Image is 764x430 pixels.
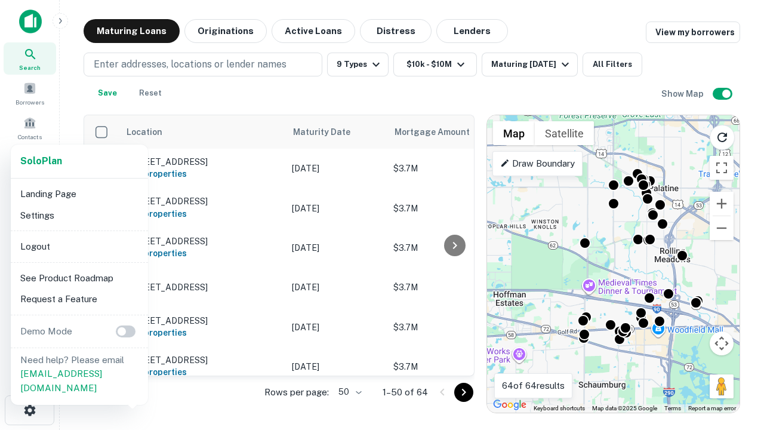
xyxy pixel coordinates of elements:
a: SoloPlan [20,154,62,168]
li: Request a Feature [16,288,143,310]
p: Need help? Please email [20,353,138,395]
li: Logout [16,236,143,257]
li: Settings [16,205,143,226]
li: See Product Roadmap [16,268,143,289]
strong: Solo Plan [20,155,62,167]
li: Landing Page [16,183,143,205]
iframe: Chat Widget [704,334,764,392]
p: Demo Mode [16,324,77,339]
a: [EMAIL_ADDRESS][DOMAIN_NAME] [20,368,102,393]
